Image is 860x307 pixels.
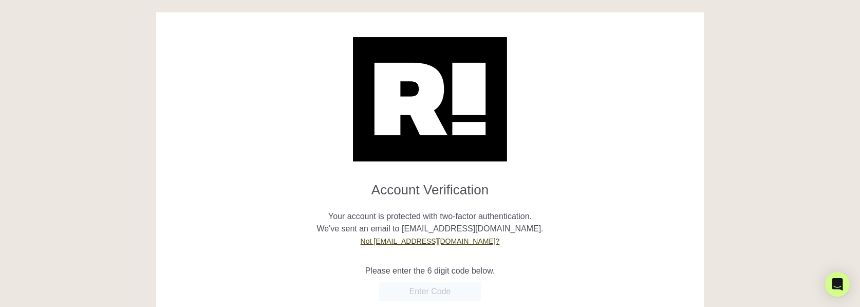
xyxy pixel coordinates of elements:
a: Not [EMAIL_ADDRESS][DOMAIN_NAME]? [361,237,500,245]
div: Open Intercom Messenger [825,272,850,297]
input: Enter Code [379,282,481,301]
p: Your account is protected with two-factor authentication. We've sent an email to [EMAIL_ADDRESS][... [164,198,696,247]
p: Please enter the 6 digit code below. [164,265,696,277]
img: Retention.com [353,37,507,161]
h1: Account Verification [164,174,696,198]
